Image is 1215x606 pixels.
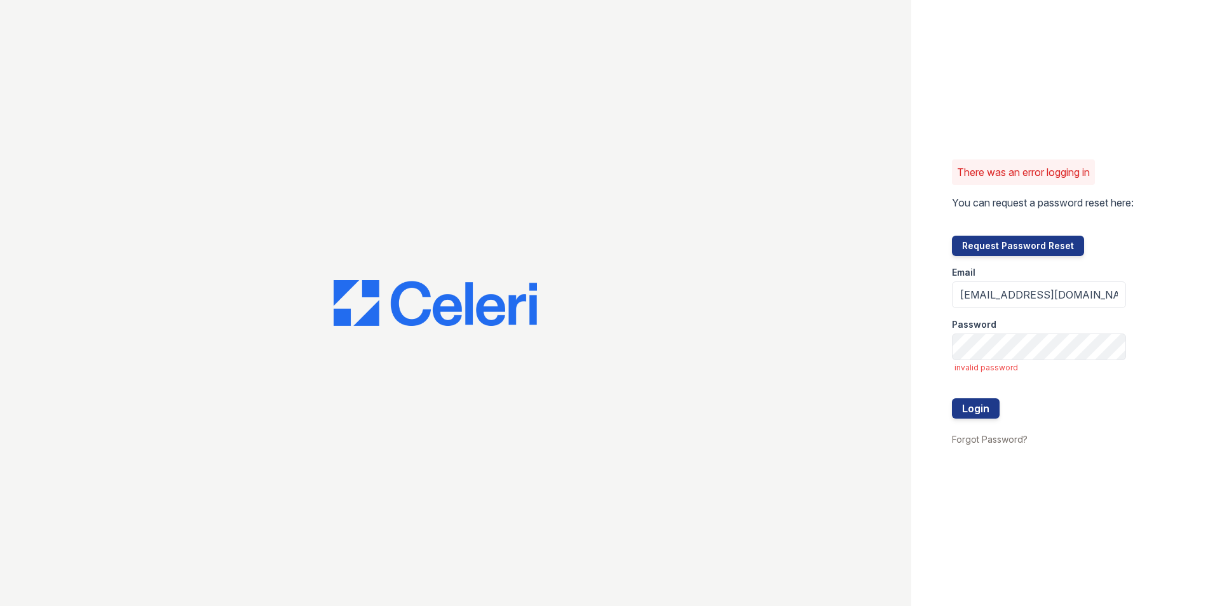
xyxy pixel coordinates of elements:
[952,266,975,279] label: Email
[952,398,1000,419] button: Login
[952,195,1134,210] p: You can request a password reset here:
[334,280,537,326] img: CE_Logo_Blue-a8612792a0a2168367f1c8372b55b34899dd931a85d93a1a3d3e32e68fde9ad4.png
[952,236,1084,256] button: Request Password Reset
[954,363,1126,373] span: invalid password
[957,165,1090,180] p: There was an error logging in
[952,318,996,331] label: Password
[952,434,1028,445] a: Forgot Password?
